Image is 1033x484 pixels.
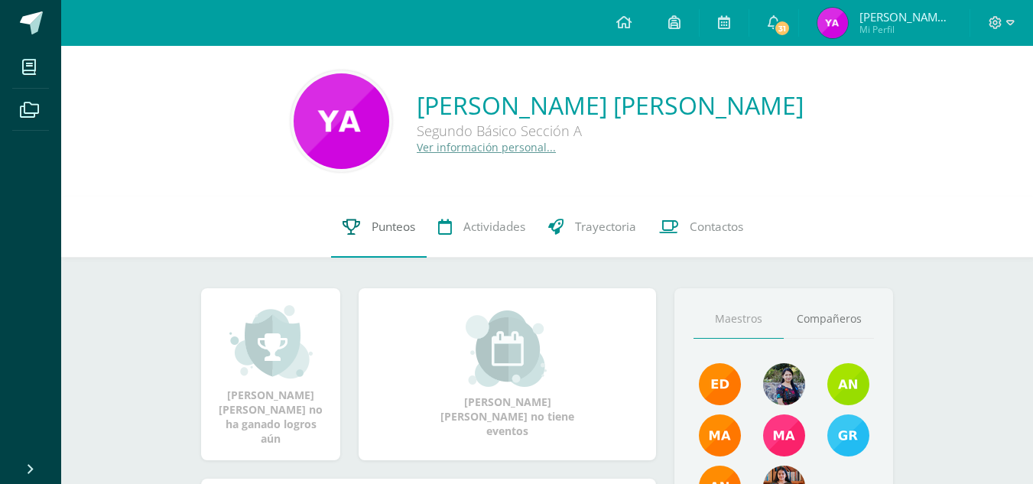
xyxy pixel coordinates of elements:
[216,304,325,446] div: [PERSON_NAME] [PERSON_NAME] no ha ganado logros aún
[294,73,389,169] img: 9c97a1aa9fe9e24067dfa8c17c73ebe0.png
[827,414,869,456] img: b7ce7144501556953be3fc0a459761b8.png
[763,363,805,405] img: 9b17679b4520195df407efdfd7b84603.png
[417,89,804,122] a: [PERSON_NAME] [PERSON_NAME]
[463,219,525,235] span: Actividades
[417,140,556,154] a: Ver información personal...
[817,8,848,38] img: a6afdc9d00cfefa793b5be9037cb8e16.png
[466,310,549,387] img: event_small.png
[827,363,869,405] img: e6b27947fbea61806f2b198ab17e5dde.png
[859,9,951,24] span: [PERSON_NAME] [PERSON_NAME]
[774,20,791,37] span: 31
[784,300,874,339] a: Compañeros
[331,197,427,258] a: Punteos
[431,310,584,438] div: [PERSON_NAME] [PERSON_NAME] no tiene eventos
[690,219,743,235] span: Contactos
[372,219,415,235] span: Punteos
[763,414,805,456] img: 7766054b1332a6085c7723d22614d631.png
[575,219,636,235] span: Trayectoria
[648,197,755,258] a: Contactos
[229,304,313,380] img: achievement_small.png
[537,197,648,258] a: Trayectoria
[859,23,951,36] span: Mi Perfil
[427,197,537,258] a: Actividades
[699,414,741,456] img: 560278503d4ca08c21e9c7cd40ba0529.png
[417,122,804,140] div: Segundo Básico Sección A
[694,300,784,339] a: Maestros
[699,363,741,405] img: f40e456500941b1b33f0807dd74ea5cf.png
